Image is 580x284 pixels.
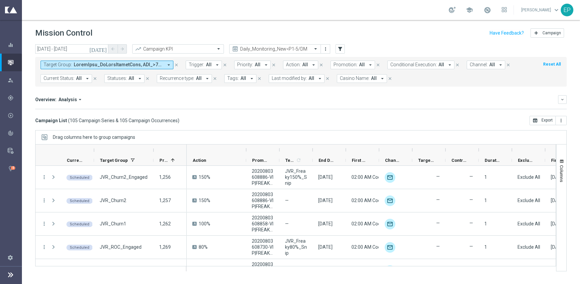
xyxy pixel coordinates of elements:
span: Trigger: [189,62,204,68]
i: arrow_back [111,47,115,51]
i: settings [7,254,13,260]
span: Exclude All [518,198,540,203]
img: Email [385,219,395,229]
span: Promotion: [334,62,357,68]
span: Analysis [58,97,77,103]
button: more_vert [322,45,329,53]
span: 1,257 [159,198,171,203]
button: Last modified by: All arrow_drop_down [269,74,325,83]
span: All [438,62,444,68]
ng-select: Daily_Monitoring_New<P1-5/DM [229,44,321,54]
span: — [285,221,289,227]
i: lightbulb [8,165,14,171]
span: All [206,62,212,68]
i: preview [232,46,239,52]
colored-tag: Scheduled [66,221,93,227]
i: equalizer [8,42,14,48]
div: Press SPACE to select this row. [36,212,187,236]
button: close [375,61,381,69]
span: First in Range [551,158,567,163]
i: arrow_forward [120,47,125,51]
div: Email [385,265,395,276]
div: 14 Nov 2025, Friday [318,221,333,227]
button: Analysis arrow_drop_down [56,97,85,103]
i: gps_fixed [8,95,14,101]
button: play_circle_outline Execute [7,113,22,118]
span: 150% [199,197,210,203]
button: close [505,61,511,69]
span: Action: [286,62,301,68]
div: Plan [8,95,22,101]
button: Statuses: All arrow_drop_down [104,74,145,83]
div: 14 Nov 2025, Friday [318,197,333,203]
i: close [506,63,511,67]
span: A [192,222,197,226]
button: Priority: All arrow_drop_down [234,61,271,69]
i: more_vert [41,221,47,227]
i: more_vert [41,174,47,180]
i: arrow_drop_down [84,76,90,82]
i: close [455,63,460,67]
i: more_vert [41,197,47,203]
span: Channel: [470,62,488,68]
h3: Campaign List [35,118,179,124]
span: JVR_Churn2 [100,197,126,203]
i: arrow_drop_down [137,76,143,82]
i: filter_alt [337,46,343,52]
div: lightbulb Optibot 5 [7,166,22,171]
input: Select date range [35,44,108,54]
span: All [76,76,82,81]
img: Optimail [385,172,395,183]
span: 02:00 AM Coordinated Universal Time (UTC 00:00) [351,221,456,226]
i: arrow_drop_down [379,76,385,82]
span: Last modified by: [272,76,307,81]
div: gps_fixed Plan [7,95,22,101]
multiple-options-button: Export to CSV [530,118,567,123]
span: Control Customers [451,158,467,163]
i: close [93,76,97,81]
span: Campaign [542,31,561,35]
label: — [469,173,473,179]
i: arrow_drop_down [166,62,172,68]
span: JVR_Freaky150%_Snip [285,168,307,186]
label: — [436,173,440,179]
h1: Mission Control [35,28,92,38]
span: LoremIpsu_DoLorsItametCons, ADI_>733Elits+Doeiusm, TEM_>759Incid+Utlabor_Etdolor, MAG_Aliqua, ENI... [74,62,163,68]
button: close [173,61,179,69]
span: JVR_Churn2_Engaged [100,174,147,180]
span: Duration [485,158,501,163]
span: Templates [285,158,295,163]
span: ) [178,118,179,124]
button: Action: All arrow_drop_down [283,61,318,69]
button: Recurrence type: All arrow_drop_down [157,74,212,83]
span: keyboard_arrow_down [553,6,560,14]
span: First Send Time [352,158,368,163]
div: Dashboard [8,36,22,54]
span: Scheduled [70,175,89,180]
span: 20200803608730-VIP|FREAKY | 80% [252,238,274,256]
span: Channel [385,158,401,163]
div: Explore [8,77,22,83]
div: 1 [484,197,487,203]
button: Data Studio [7,148,22,153]
button: person_search Explore [7,78,22,83]
button: Reset All [542,61,561,68]
span: 20200803608886-VIP|FREAKY | 150% [252,191,274,209]
button: close [387,75,393,82]
div: Mission Control [8,54,22,71]
button: Casino Name: All arrow_drop_down [337,74,387,83]
div: Press SPACE to select this row. [36,236,187,259]
i: close [325,76,330,81]
i: close [145,76,150,81]
div: equalizer Dashboard [7,42,22,48]
span: JVR_Churn1 [100,221,126,227]
button: keyboard_arrow_down [558,95,567,104]
span: JVR_ROC_Engaged [100,244,142,250]
div: 26 Dec 2025, Friday [318,174,333,180]
div: Execute [8,113,22,119]
img: Email [385,195,395,206]
i: arrow_drop_down [311,62,317,68]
